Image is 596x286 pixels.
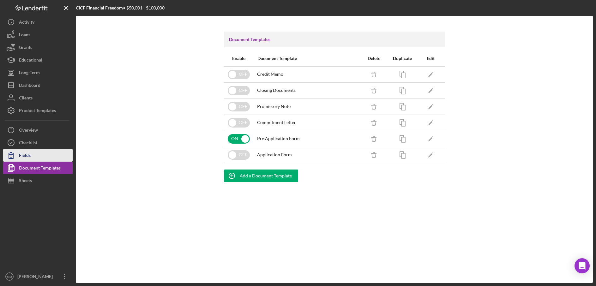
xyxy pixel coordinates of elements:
span: Credit Memo [257,72,283,77]
span: Closing Documents [257,88,296,93]
button: Educational [3,54,73,66]
div: Long-Term [19,66,40,80]
button: Checklist [3,136,73,149]
div: Grants [19,41,32,55]
span: Promissory Note [257,104,291,109]
div: Educational [19,54,42,68]
button: MM[PERSON_NAME] [3,270,73,283]
text: MM [7,275,12,278]
button: Loans [3,28,73,41]
div: Activity [19,16,34,30]
button: Overview [3,124,73,136]
b: CICF Financial Freedom [76,5,123,10]
div: Add a Document Template [240,170,292,182]
div: Document Templates [19,162,61,176]
button: Sheets [3,174,73,187]
div: Open Intercom Messenger [575,258,590,273]
div: Edit [417,56,445,61]
h3: Document Templates [229,36,270,43]
div: [PERSON_NAME] [16,270,57,284]
span: Application Form [257,152,292,157]
div: Fields [19,149,31,163]
div: Overview [19,124,38,138]
button: Long-Term [3,66,73,79]
button: Clients [3,92,73,104]
button: Grants [3,41,73,54]
div: Clients [19,92,33,106]
div: Enable [224,56,254,61]
div: Dashboard [19,79,40,93]
div: Duplicate [388,56,416,61]
button: Add a Document Template [224,170,298,182]
div: Loans [19,28,30,43]
div: Sheets [19,174,32,188]
button: Product Templates [3,104,73,117]
div: Delete [360,56,388,61]
button: Activity [3,16,73,28]
span: Commitment Letter [257,120,296,125]
button: Dashboard [3,79,73,92]
span: Pre Application Form [257,136,300,141]
button: Document Templates [3,162,73,174]
div: Checklist [19,136,37,151]
div: Product Templates [19,104,56,118]
div: • $50,001 - $100,000 [76,5,165,10]
div: Document Template [257,56,297,61]
button: Fields [3,149,73,162]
